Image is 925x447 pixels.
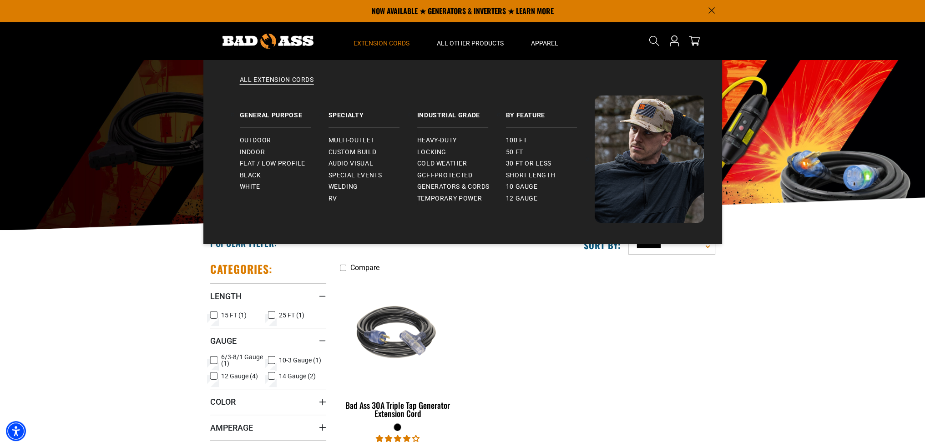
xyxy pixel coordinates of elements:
a: 30 ft or less [506,158,595,170]
span: Short Length [506,171,556,180]
span: Temporary Power [417,195,482,203]
img: Bad Ass Extension Cords [595,95,704,223]
img: black [340,281,455,386]
span: Gauge [210,336,237,346]
summary: Extension Cords [340,22,423,60]
a: Locking [417,146,506,158]
a: Short Length [506,170,595,181]
span: Multi-Outlet [329,136,375,145]
a: Welding [329,181,417,193]
a: Cold Weather [417,158,506,170]
h2: Categories: [210,262,273,276]
a: Audio Visual [329,158,417,170]
summary: Apparel [517,22,572,60]
a: Heavy-Duty [417,135,506,146]
summary: All Other Products [423,22,517,60]
span: 30 ft or less [506,160,551,168]
summary: Length [210,283,326,309]
span: Audio Visual [329,160,374,168]
span: Locking [417,148,446,156]
a: 10 gauge [506,181,595,193]
div: Bad Ass 30A Triple Tap Generator Extension Cord [340,401,456,417]
span: Generators & Cords [417,183,490,191]
span: Special Events [329,171,382,180]
span: Outdoor [240,136,271,145]
a: By Feature [506,95,595,127]
img: Bad Ass Extension Cords [222,34,313,49]
a: RV [329,193,417,205]
span: All Other Products [437,39,504,47]
a: cart [687,35,702,46]
a: White [240,181,329,193]
a: All Extension Cords [222,75,704,95]
a: GCFI-Protected [417,170,506,181]
a: 12 gauge [506,193,595,205]
span: Compare [350,263,379,272]
span: 4.00 stars [376,434,420,443]
span: 100 ft [506,136,527,145]
a: Multi-Outlet [329,135,417,146]
summary: Search [647,34,662,48]
span: Custom Build [329,148,377,156]
a: Temporary Power [417,193,506,205]
span: GCFI-Protected [417,171,473,180]
span: Color [210,397,236,407]
a: General Purpose [240,95,329,127]
span: Flat / Low Profile [240,160,306,168]
span: 6/3-8/1 Gauge (1) [221,354,265,367]
a: black Bad Ass 30A Triple Tap Generator Extension Cord [340,276,456,423]
div: Accessibility Menu [6,421,26,441]
span: Cold Weather [417,160,467,168]
span: Welding [329,183,358,191]
span: 25 FT (1) [279,312,304,318]
span: RV [329,195,337,203]
span: Heavy-Duty [417,136,457,145]
h2: Popular Filter: [210,237,277,249]
label: Sort by: [584,239,621,251]
span: 12 gauge [506,195,538,203]
span: Black [240,171,261,180]
a: 100 ft [506,135,595,146]
a: Flat / Low Profile [240,158,329,170]
a: Industrial Grade [417,95,506,127]
a: Open this option [667,22,682,60]
span: 10 gauge [506,183,538,191]
span: White [240,183,260,191]
a: Generators & Cords [417,181,506,193]
a: Specialty [329,95,417,127]
a: Indoor [240,146,329,158]
span: 14 Gauge (2) [279,373,316,379]
span: Indoor [240,148,265,156]
span: 15 FT (1) [221,312,247,318]
span: 50 ft [506,148,523,156]
a: 50 ft [506,146,595,158]
span: Length [210,291,242,301]
span: Apparel [531,39,558,47]
span: Amperage [210,422,253,433]
summary: Gauge [210,328,326,353]
span: 12 Gauge (4) [221,373,258,379]
a: Special Events [329,170,417,181]
summary: Amperage [210,415,326,440]
span: 10-3 Gauge (1) [279,357,321,363]
a: Black [240,170,329,181]
span: Extension Cords [354,39,409,47]
summary: Color [210,389,326,414]
a: Outdoor [240,135,329,146]
a: Custom Build [329,146,417,158]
